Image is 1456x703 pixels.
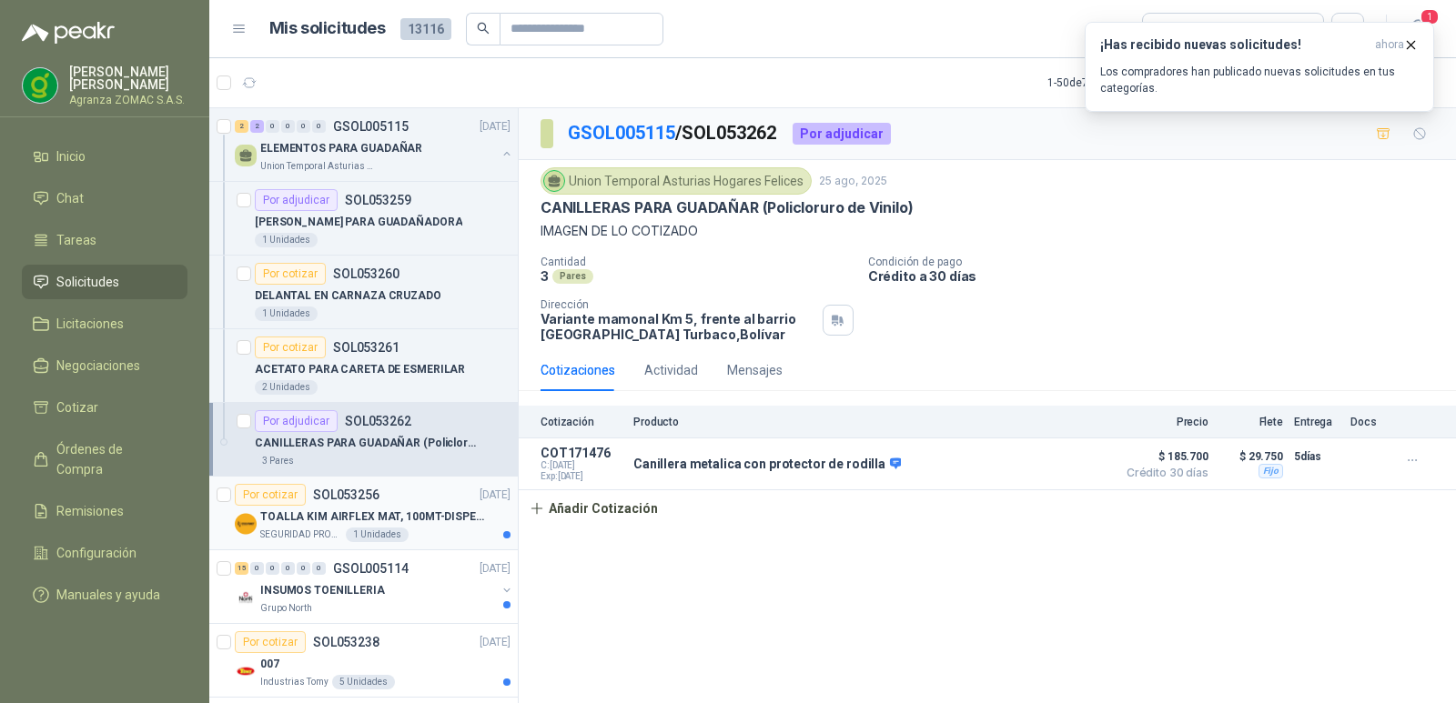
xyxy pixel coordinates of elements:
[1085,22,1434,112] button: ¡Has recibido nuevas solicitudes!ahora Los compradores han publicado nuevas solicitudes en tus ca...
[1259,464,1283,478] div: Fijo
[260,582,385,599] p: INSUMOS TOENILLERIA
[56,356,140,376] span: Negociaciones
[260,140,422,157] p: ELEMENTOS PARA GUADAÑAR
[235,587,257,608] img: Company Logo
[260,527,342,542] p: SEGURIDAD PROVISER LTDA
[1219,446,1283,467] p: $ 29.750
[23,68,57,103] img: Company Logo
[541,268,549,284] p: 3
[250,562,264,575] div: 0
[346,527,409,542] div: 1 Unidades
[69,95,187,105] p: Agranza ZOMAC S.A.S.
[22,306,187,341] a: Licitaciones
[22,494,187,528] a: Remisiones
[56,188,84,208] span: Chat
[266,120,279,133] div: 0
[209,256,518,329] a: Por cotizarSOL053260DELANTAL EN CARNAZA CRUZADO1 Unidades
[1117,467,1208,478] span: Crédito 30 días
[255,287,441,305] p: DELANTAL EN CARNAZA CRUZADO
[235,513,257,535] img: Company Logo
[22,181,187,216] a: Chat
[477,22,490,35] span: search
[235,562,248,575] div: 15
[1401,13,1434,45] button: 1
[345,415,411,427] p: SOL053262
[22,22,115,44] img: Logo peakr
[541,221,1434,241] p: IMAGEN DE LO COTIZADO
[519,490,668,527] button: Añadir Cotización
[281,562,295,575] div: 0
[568,122,675,144] a: GSOL005115
[727,360,783,380] div: Mensajes
[480,634,511,651] p: [DATE]
[255,233,318,247] div: 1 Unidades
[209,477,518,550] a: Por cotizarSOL053256[DATE] Company LogoTOALLA KIM AIRFLEX MAT, 100MT-DISPENSADOR- caja x6SEGURIDA...
[56,439,170,479] span: Órdenes de Compra
[22,348,187,383] a: Negociaciones
[209,624,518,698] a: Por cotizarSOL053238[DATE] Company Logo007Industrias Tomy5 Unidades
[633,457,901,473] p: Canillera metalica con protector de rodilla
[255,454,301,468] div: 3 Pares
[281,120,295,133] div: 0
[255,410,338,432] div: Por adjudicar
[633,416,1107,428] p: Producto
[868,256,1449,268] p: Condición de pago
[400,18,451,40] span: 13116
[22,139,187,174] a: Inicio
[1100,64,1419,96] p: Los compradores han publicado nuevas solicitudes en tus categorías.
[69,65,187,91] p: [PERSON_NAME] [PERSON_NAME]
[56,543,136,563] span: Configuración
[260,656,279,673] p: 007
[56,146,86,166] span: Inicio
[255,306,318,321] div: 1 Unidades
[1294,416,1340,428] p: Entrega
[260,675,329,689] p: Industrias Tomy
[480,118,511,136] p: [DATE]
[297,120,310,133] div: 0
[56,272,119,292] span: Solicitudes
[255,435,481,452] p: CANILLERAS PARA GUADAÑAR (Policloruro de Vinilo)
[22,390,187,425] a: Cotizar
[235,631,306,653] div: Por cotizar
[209,403,518,477] a: Por adjudicarSOL053262CANILLERAS PARA GUADAÑAR (Policloruro de Vinilo)3 Pares
[56,585,160,605] span: Manuales y ayuda
[1047,68,1166,97] div: 1 - 50 de 7789
[260,601,312,616] p: Grupo North
[541,167,812,195] div: Union Temporal Asturias Hogares Felices
[312,120,326,133] div: 0
[333,267,399,280] p: SOL053260
[297,562,310,575] div: 0
[1219,416,1283,428] p: Flete
[1117,416,1208,428] p: Precio
[255,380,318,395] div: 2 Unidades
[22,536,187,570] a: Configuración
[255,336,326,358] div: Por cotizar
[235,484,306,506] div: Por cotizar
[480,487,511,504] p: [DATE]
[255,263,326,285] div: Por cotizar
[313,488,379,501] p: SOL053256
[313,636,379,648] p: SOL053238
[541,460,622,471] span: C: [DATE]
[255,361,465,378] p: ACETATO PARA CARETA DE ESMERILAR
[269,15,386,42] h1: Mis solicitudes
[56,230,96,250] span: Tareas
[868,268,1449,284] p: Crédito a 30 días
[552,269,593,284] div: Pares
[541,416,622,428] p: Cotización
[235,660,257,682] img: Company Logo
[260,508,487,526] p: TOALLA KIM AIRFLEX MAT, 100MT-DISPENSADOR- caja x6
[541,471,622,482] span: Exp: [DATE]
[333,120,409,133] p: GSOL005115
[255,189,338,211] div: Por adjudicar
[541,256,854,268] p: Cantidad
[22,223,187,257] a: Tareas
[1100,37,1368,53] h3: ¡Has recibido nuevas solicitudes!
[541,446,622,460] p: COT171476
[209,329,518,403] a: Por cotizarSOL053261ACETATO PARA CARETA DE ESMERILAR2 Unidades
[793,123,891,145] div: Por adjudicar
[1420,8,1440,25] span: 1
[345,194,411,206] p: SOL053259
[22,577,187,612] a: Manuales y ayuda
[235,557,514,616] a: 15 0 0 0 0 0 GSOL005114[DATE] Company LogoINSUMOS TOENILLERIAGrupo North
